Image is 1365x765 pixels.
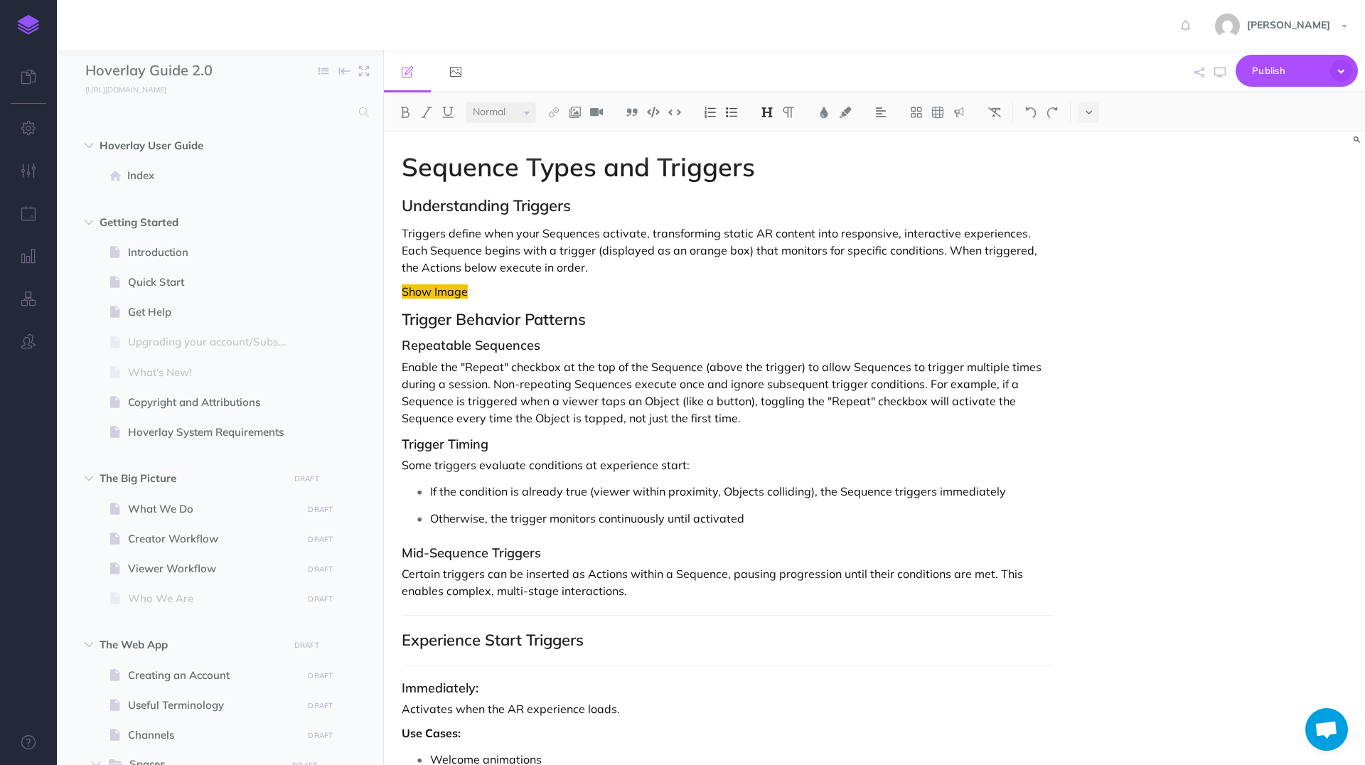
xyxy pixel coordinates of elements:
span: Hoverlay System Requirements [128,424,298,441]
span: Creating an Account [128,667,298,684]
button: DRAFT [303,531,338,547]
img: Text background color button [839,107,852,118]
p: Enable the "Repeat" checkbox at the top of the Sequence (above the trigger) to allow Sequences to... [402,358,1053,427]
small: DRAFT [308,505,333,514]
button: DRAFT [303,727,338,744]
small: [URL][DOMAIN_NAME] [85,85,166,95]
img: Inline code button [668,107,681,117]
h1: Sequence Types and Triggers [402,153,1053,181]
p: Some triggers evaluate conditions at experience start: [402,456,1053,474]
span: What We Do [128,501,298,518]
button: DRAFT [303,697,338,714]
span: Channels [128,727,298,744]
small: DRAFT [308,565,333,574]
img: Create table button [931,107,944,118]
span: Introduction [128,244,298,261]
span: Upgrading your account/Subscriptions/tiers [128,333,298,351]
strong: Use Cases: [402,726,461,740]
p: Activates when the AR experience loads. [402,700,1053,717]
button: DRAFT [303,668,338,684]
div: Open chat [1305,708,1348,751]
img: Italic button [420,107,433,118]
input: Search [85,100,350,125]
span: Viewer Workflow [128,560,298,577]
img: Unordered list button [725,107,738,118]
a: [URL][DOMAIN_NAME] [57,82,181,96]
img: Paragraph button [782,107,795,118]
img: Redo [1046,107,1059,118]
img: Headings dropdown button [761,107,773,118]
small: DRAFT [294,474,319,483]
img: Text color button [818,107,830,118]
button: Publish [1236,55,1358,87]
img: Add video button [590,107,603,118]
button: DRAFT [303,561,338,577]
img: 77ccc8640e6810896caf63250b60dd8b.jpg [1215,14,1240,38]
img: Clear styles button [988,107,1001,118]
img: Code block button [647,107,660,117]
small: DRAFT [308,731,333,740]
img: Blockquote button [626,107,638,118]
p: Otherwise, the trigger monitors continuously until activated [430,508,1053,529]
span: What's New! [128,364,298,381]
img: Add image button [569,107,582,118]
p: If the condition is already true (viewer within proximity, Objects colliding), the Sequence trigg... [430,481,1053,502]
img: logo-mark.svg [18,15,39,35]
span: Index [127,167,298,184]
p: Triggers define when your Sequences activate, transforming static AR content into responsive, int... [402,225,1053,276]
img: Link button [547,107,560,118]
h2: Trigger Behavior Patterns [402,311,1053,328]
span: Hoverlay User Guide [100,137,280,154]
button: DRAFT [303,501,338,518]
h3: Trigger Timing [402,437,1053,451]
span: Show Image [402,284,468,299]
span: Useful Terminology [128,697,298,714]
small: DRAFT [294,641,319,650]
p: Certain triggers can be inserted as Actions within a Sequence, pausing progression until their co... [402,565,1053,599]
img: Underline button [441,107,454,118]
img: Bold button [399,107,412,118]
img: Ordered list button [704,107,717,118]
h2: Experience Start Triggers [402,631,1053,648]
h3: Mid-Sequence Triggers [402,546,1053,560]
small: DRAFT [308,671,333,680]
button: DRAFT [289,471,324,487]
span: Creator Workflow [128,530,298,547]
span: Getting Started [100,214,280,231]
span: Copyright and Attributions [128,394,298,411]
span: Publish [1252,60,1323,82]
span: Quick Start [128,274,298,291]
img: Undo [1024,107,1037,118]
span: Who We Are [128,590,298,607]
h3: Repeatable Sequences [402,338,1053,353]
button: DRAFT [289,637,324,653]
span: Get Help [128,304,298,321]
img: Alignment dropdown menu button [874,107,887,118]
img: Callout dropdown menu button [953,107,965,118]
span: [PERSON_NAME] [1240,18,1337,31]
h2: Understanding Triggers [402,197,1053,214]
small: DRAFT [308,594,333,604]
button: DRAFT [303,591,338,607]
small: DRAFT [308,535,333,544]
h3: Immediately: [402,681,1053,695]
input: Documentation Name [85,60,252,82]
small: DRAFT [308,701,333,710]
span: The Big Picture [100,470,280,487]
span: The Web App [100,636,280,653]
